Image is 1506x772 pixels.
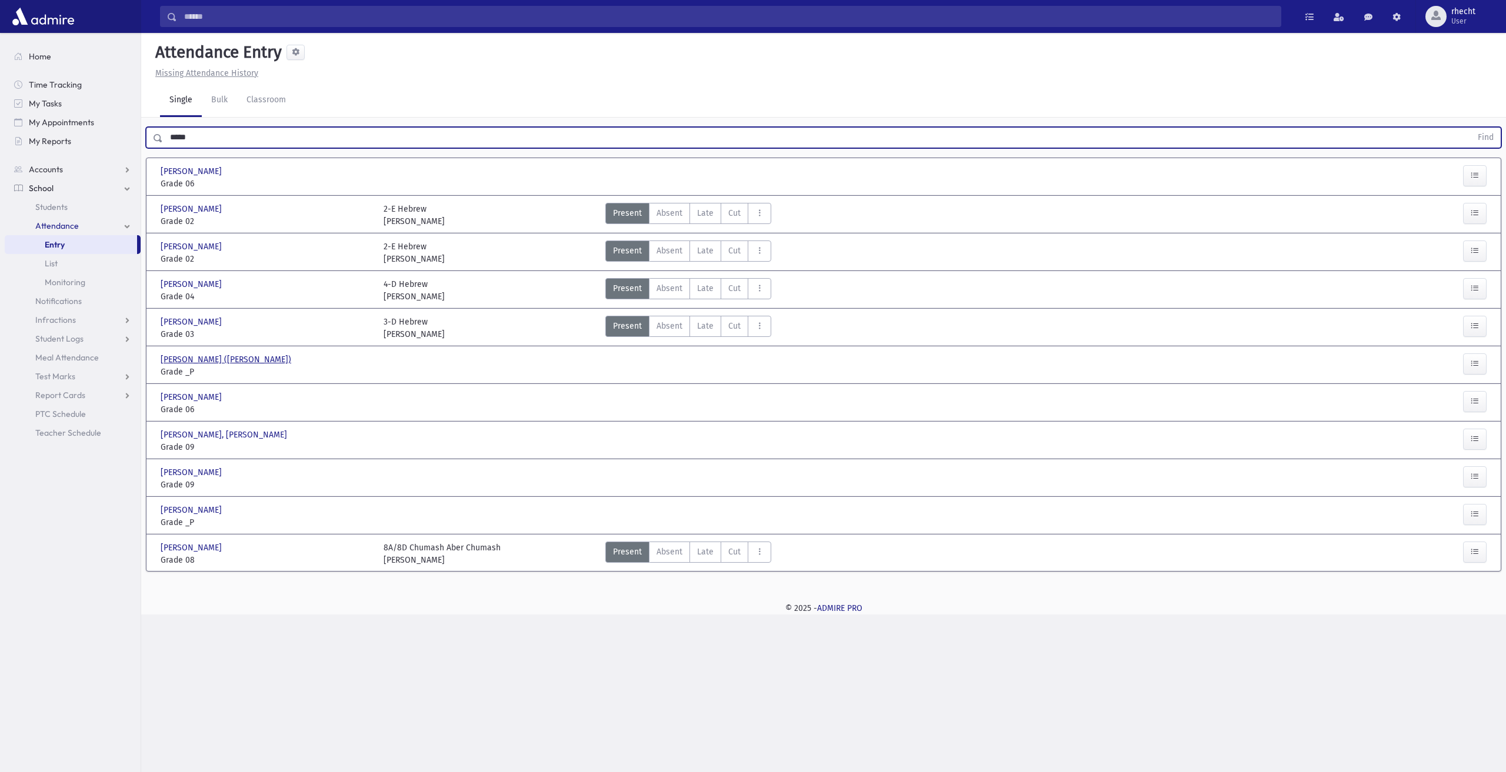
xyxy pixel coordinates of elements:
[5,405,141,423] a: PTC Schedule
[384,542,501,566] div: 8A/8D Chumash Aber Chumash [PERSON_NAME]
[35,409,86,419] span: PTC Schedule
[657,207,682,219] span: Absent
[35,352,99,363] span: Meal Attendance
[35,202,68,212] span: Students
[161,328,372,340] span: Grade 03
[151,68,258,78] a: Missing Attendance History
[5,235,137,254] a: Entry
[5,254,141,273] a: List
[161,441,372,453] span: Grade 09
[605,203,771,228] div: AttTypes
[35,390,85,400] span: Report Cards
[657,546,682,558] span: Absent
[177,6,1281,27] input: Search
[697,546,714,558] span: Late
[161,504,224,516] span: [PERSON_NAME]
[161,240,224,253] span: [PERSON_NAME]
[613,245,642,257] span: Present
[29,51,51,62] span: Home
[5,329,141,348] a: Student Logs
[817,603,862,613] a: ADMIRE PRO
[5,179,141,198] a: School
[29,183,54,193] span: School
[5,132,141,151] a: My Reports
[5,310,141,329] a: Infractions
[161,290,372,303] span: Grade 04
[35,220,79,231] span: Attendance
[384,316,445,340] div: 3-D Hebrew [PERSON_NAME]
[161,253,372,265] span: Grade 02
[613,282,642,295] span: Present
[161,178,372,190] span: Grade 06
[5,113,141,132] a: My Appointments
[35,333,84,344] span: Student Logs
[161,554,372,566] span: Grade 08
[161,542,224,554] span: [PERSON_NAME]
[29,79,82,90] span: Time Tracking
[5,47,141,66] a: Home
[657,245,682,257] span: Absent
[1451,16,1475,26] span: User
[29,98,62,109] span: My Tasks
[384,240,445,265] div: 2-E Hebrew [PERSON_NAME]
[155,68,258,78] u: Missing Attendance History
[35,296,82,306] span: Notifications
[5,367,141,386] a: Test Marks
[29,164,63,175] span: Accounts
[5,216,141,235] a: Attendance
[161,429,289,441] span: [PERSON_NAME], [PERSON_NAME]
[29,117,94,128] span: My Appointments
[160,602,1487,614] div: © 2025 -
[1451,7,1475,16] span: rhecht
[728,282,741,295] span: Cut
[161,316,224,328] span: [PERSON_NAME]
[1471,128,1501,148] button: Find
[384,203,445,228] div: 2-E Hebrew [PERSON_NAME]
[697,207,714,219] span: Late
[35,427,101,438] span: Teacher Schedule
[161,403,372,416] span: Grade 06
[29,136,71,146] span: My Reports
[161,366,372,378] span: Grade _P
[697,245,714,257] span: Late
[45,258,58,269] span: List
[35,315,76,325] span: Infractions
[728,207,741,219] span: Cut
[161,203,224,215] span: [PERSON_NAME]
[237,84,295,117] a: Classroom
[728,546,741,558] span: Cut
[161,215,372,228] span: Grade 02
[9,5,77,28] img: AdmirePro
[161,165,224,178] span: [PERSON_NAME]
[45,239,65,250] span: Entry
[5,423,141,442] a: Teacher Schedule
[161,516,372,529] span: Grade _P
[5,75,141,94] a: Time Tracking
[5,198,141,216] a: Students
[728,320,741,332] span: Cut
[613,207,642,219] span: Present
[613,546,642,558] span: Present
[202,84,237,117] a: Bulk
[161,278,224,290] span: [PERSON_NAME]
[45,277,85,288] span: Monitoring
[5,386,141,405] a: Report Cards
[160,84,202,117] a: Single
[5,160,141,179] a: Accounts
[384,278,445,303] div: 4-D Hebrew [PERSON_NAME]
[161,391,224,403] span: [PERSON_NAME]
[161,353,294,366] span: [PERSON_NAME] ([PERSON_NAME])
[697,282,714,295] span: Late
[151,42,282,62] h5: Attendance Entry
[5,348,141,367] a: Meal Attendance
[657,282,682,295] span: Absent
[35,371,75,382] span: Test Marks
[605,542,771,566] div: AttTypes
[5,94,141,113] a: My Tasks
[697,320,714,332] span: Late
[605,240,771,265] div: AttTypes
[657,320,682,332] span: Absent
[161,466,224,479] span: [PERSON_NAME]
[613,320,642,332] span: Present
[605,278,771,303] div: AttTypes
